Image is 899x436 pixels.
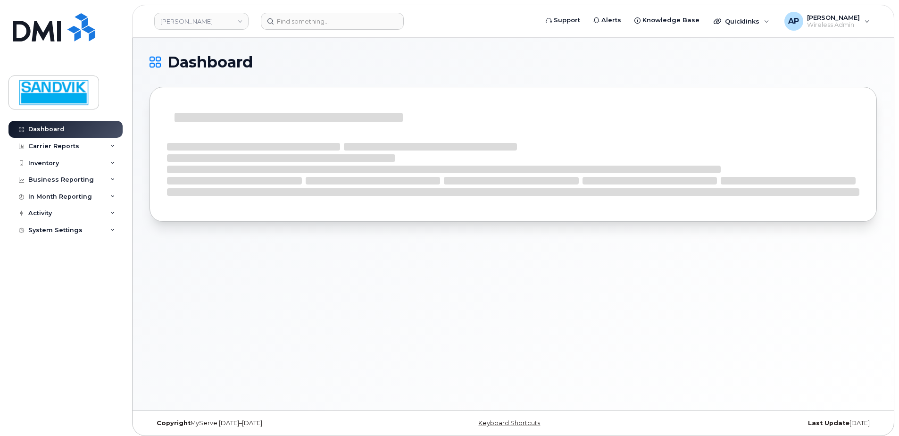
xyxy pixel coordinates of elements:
strong: Copyright [157,419,191,427]
div: MyServe [DATE]–[DATE] [150,419,392,427]
div: [DATE] [634,419,877,427]
a: Keyboard Shortcuts [478,419,540,427]
span: Dashboard [167,55,253,69]
strong: Last Update [808,419,849,427]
